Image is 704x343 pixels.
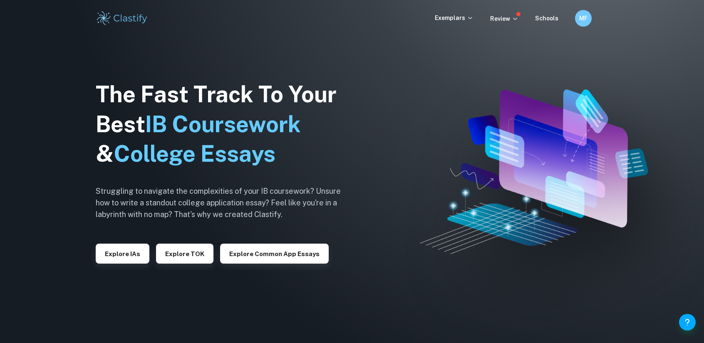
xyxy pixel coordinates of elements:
[96,244,149,264] button: Explore IAs
[220,244,329,264] button: Explore Common App essays
[96,10,149,27] img: Clastify logo
[96,249,149,257] a: Explore IAs
[114,141,275,167] span: College Essays
[96,185,354,220] h6: Struggling to navigate the complexities of your IB coursework? Unsure how to write a standout col...
[535,15,558,22] a: Schools
[96,79,354,169] h1: The Fast Track To Your Best &
[435,13,473,22] p: Exemplars
[156,244,213,264] button: Explore TOK
[679,314,696,331] button: Help and Feedback
[156,249,213,257] a: Explore TOK
[490,14,518,23] p: Review
[220,249,329,257] a: Explore Common App essays
[145,111,301,137] span: IB Coursework
[420,89,648,254] img: Clastify hero
[575,10,592,27] button: MF
[579,14,588,23] h6: MF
